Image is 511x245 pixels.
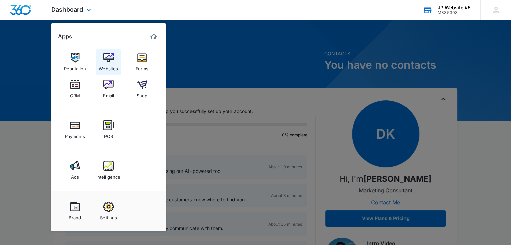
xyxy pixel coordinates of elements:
div: Websites [99,63,118,71]
div: Settings [100,212,117,220]
div: Intelligence [96,171,120,180]
a: Payments [62,117,88,142]
div: Ads [71,171,79,180]
div: account id [438,10,471,15]
h2: Apps [58,33,72,40]
div: CRM [70,90,80,98]
a: POS [96,117,121,142]
div: Email [103,90,114,98]
a: Forms [129,49,155,75]
a: Intelligence [96,157,121,183]
a: Reputation [62,49,88,75]
div: Reputation [64,63,86,71]
div: Forms [136,63,148,71]
a: Marketing 360® Dashboard [148,31,159,42]
div: POS [104,130,113,139]
a: Ads [62,157,88,183]
a: Websites [96,49,121,75]
div: Brand [69,212,81,220]
a: Brand [62,198,88,224]
a: Settings [96,198,121,224]
span: Dashboard [51,6,83,13]
a: Email [96,76,121,102]
a: CRM [62,76,88,102]
div: Shop [137,90,147,98]
div: account name [438,5,471,10]
div: Payments [65,130,85,139]
a: Shop [129,76,155,102]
